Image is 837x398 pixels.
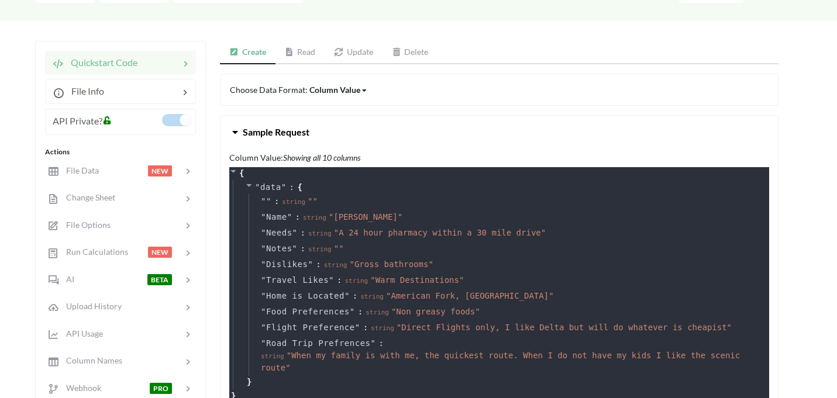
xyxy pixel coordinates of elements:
[350,307,355,316] span: "
[45,147,196,157] div: Actions
[266,290,345,302] span: Home is Located
[386,291,554,300] span: " American Fork, [GEOGRAPHIC_DATA] "
[350,259,433,269] span: " Gross bathrooms "
[290,181,295,193] span: :
[266,321,355,334] span: Flight Preference
[243,126,309,137] span: Sample Request
[148,165,172,176] span: NEW
[355,323,360,332] span: "
[64,85,104,96] span: File Info
[363,321,368,334] span: :
[266,211,287,223] span: Name
[261,259,266,269] span: "
[261,275,266,285] span: "
[308,259,313,269] span: "
[59,274,74,284] span: AI
[308,245,332,253] span: string
[261,351,740,372] span: " When my family is with me, the quickest route. When I do not have my kids I like the scenic rou...
[255,182,260,192] span: "
[266,243,292,255] span: Notes
[261,352,284,360] span: string
[266,337,371,349] span: Road Trip Prefrences
[301,243,305,255] span: :
[150,383,172,394] span: PRO
[345,277,368,285] span: string
[353,290,357,302] span: :
[303,214,326,222] span: string
[266,196,271,206] span: "
[266,258,308,271] span: Dislikes
[261,307,266,316] span: "
[266,227,292,239] span: Needs
[53,115,102,126] span: API Private?
[329,275,334,285] span: "
[383,41,438,64] a: Delete
[261,338,266,348] span: "
[229,153,283,162] b: Column Value:
[261,323,266,332] span: "
[366,309,389,316] span: string
[360,293,384,300] span: string
[281,182,287,192] span: "
[64,57,137,68] span: Quickstart Code
[371,338,376,348] span: "
[337,274,342,286] span: :
[59,355,122,365] span: Column Names
[275,41,325,64] a: Read
[334,244,344,253] span: " "
[230,85,368,95] span: Choose Data Format:
[260,182,281,192] span: data
[298,181,302,193] span: {
[245,376,252,388] span: }
[59,328,103,338] span: API Usage
[292,228,298,237] span: "
[261,244,266,253] span: "
[261,212,266,222] span: "
[309,84,360,96] div: Column Value
[308,196,318,206] span: " "
[345,291,350,300] span: "
[391,307,480,316] span: " Non greasy foods "
[266,306,350,318] span: Food Preferences
[370,275,464,285] span: " Warm Destinations "
[397,323,732,332] span: " Direct Flights only, I like Delta but will do whatever is cheapist "
[329,212,402,222] span: " [PERSON_NAME] "
[334,228,546,237] span: " A 24 hour pharmacy within a 30 mile drive "
[378,337,383,349] span: :
[261,291,266,300] span: "
[324,261,347,269] span: string
[220,41,275,64] a: Create
[147,274,172,285] span: BETA
[282,198,305,206] span: string
[371,324,394,332] span: string
[266,274,329,286] span: Travel Likes
[274,195,279,207] span: :
[261,228,266,237] span: "
[292,244,298,253] span: "
[148,247,172,258] span: NEW
[59,192,115,202] span: Change Sheet
[59,220,111,230] span: File Options
[358,306,363,318] span: :
[295,211,300,223] span: :
[308,230,332,237] span: string
[59,165,99,175] span: File Data
[239,167,244,179] span: {
[59,247,128,257] span: Run Calculations
[59,301,122,311] span: Upload History
[287,212,292,222] span: "
[325,41,383,64] a: Update
[283,153,360,162] i: Showing all 10 columns
[261,196,266,206] span: "
[221,116,778,148] button: Sample Request
[59,383,101,393] span: Webhook
[316,258,321,271] span: :
[301,227,305,239] span: :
